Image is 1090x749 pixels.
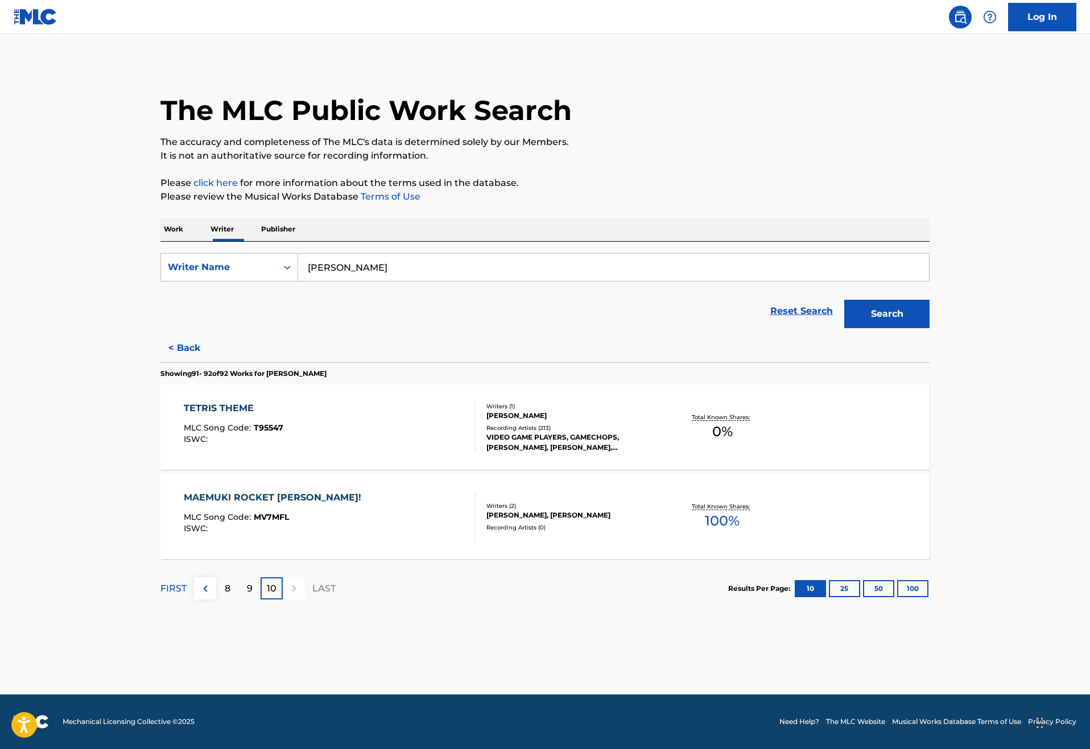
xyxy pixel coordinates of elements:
[1033,694,1090,749] iframe: Chat Widget
[14,715,49,729] img: logo
[160,474,930,559] a: MAEMUKI ROCKET [PERSON_NAME]!MLC Song Code:MV7MFLISWC:Writers (2)[PERSON_NAME], [PERSON_NAME]Reco...
[193,177,238,188] a: click here
[1008,3,1076,31] a: Log In
[160,334,229,362] button: < Back
[486,502,658,510] div: Writers ( 2 )
[1037,706,1043,740] div: Drag
[863,580,894,597] button: 50
[844,300,930,328] button: Search
[486,523,658,532] div: Recording Artists ( 0 )
[160,369,327,379] p: Showing 91 - 92 of 92 Works for [PERSON_NAME]
[728,584,793,594] p: Results Per Page:
[892,717,1021,727] a: Musical Works Database Terms of Use
[358,191,420,202] a: Terms of Use
[826,717,885,727] a: The MLC Website
[258,217,299,241] p: Publisher
[184,434,210,444] span: ISWC :
[247,582,253,595] p: 9
[978,6,1001,28] div: Help
[225,582,230,595] p: 8
[712,421,733,442] span: 0 %
[160,253,930,334] form: Search Form
[692,502,753,511] p: Total Known Shares:
[184,523,210,533] span: ISWC :
[160,93,572,127] h1: The MLC Public Work Search
[486,402,658,411] div: Writers ( 1 )
[184,402,283,415] div: TETRIS THEME
[160,135,930,149] p: The accuracy and completeness of The MLC's data is determined solely by our Members.
[160,384,930,470] a: TETRIS THEMEMLC Song Code:T95547ISWC:Writers (1)[PERSON_NAME]Recording Artists (213)VIDEO GAME PL...
[829,580,860,597] button: 25
[160,190,930,204] p: Please review the Musical Works Database
[168,260,270,274] div: Writer Name
[254,512,289,522] span: MV7MFL
[486,411,658,421] div: [PERSON_NAME]
[486,432,658,453] div: VIDEO GAME PLAYERS, GAMECHOPS, [PERSON_NAME], [PERSON_NAME], GAMECHOPS, GAMECHOPS
[983,10,997,24] img: help
[199,582,212,595] img: left
[160,217,187,241] p: Work
[184,491,367,504] div: MAEMUKI ROCKET [PERSON_NAME]!
[207,217,237,241] p: Writer
[765,299,839,324] a: Reset Search
[779,717,819,727] a: Need Help?
[14,9,57,25] img: MLC Logo
[486,424,658,432] div: Recording Artists ( 213 )
[486,510,658,520] div: [PERSON_NAME], [PERSON_NAME]
[184,512,254,522] span: MLC Song Code :
[949,6,972,28] a: Public Search
[1028,717,1076,727] a: Privacy Policy
[184,423,254,433] span: MLC Song Code :
[160,582,187,595] p: FIRST
[254,423,283,433] span: T95547
[953,10,967,24] img: search
[160,176,930,190] p: Please for more information about the terms used in the database.
[795,580,826,597] button: 10
[267,582,276,595] p: 10
[160,149,930,163] p: It is not an authoritative source for recording information.
[897,580,928,597] button: 100
[312,582,336,595] p: LAST
[692,413,753,421] p: Total Known Shares:
[705,511,740,531] span: 100 %
[63,717,195,727] span: Mechanical Licensing Collective © 2025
